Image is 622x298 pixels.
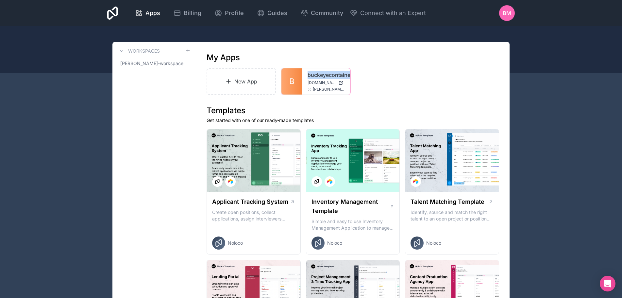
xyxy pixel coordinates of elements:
h1: My Apps [207,52,240,63]
h1: Talent Matching Template [411,197,484,206]
a: Billing [168,6,207,20]
span: Profile [225,9,244,18]
span: Noloco [228,240,243,246]
img: Airtable Logo [228,179,233,184]
button: Connect with an Expert [350,9,426,18]
a: B [281,68,302,95]
a: Guides [252,6,293,20]
h1: Inventory Management Template [311,197,390,216]
span: [PERSON_NAME][EMAIL_ADDRESS][DOMAIN_NAME] [313,87,345,92]
a: Apps [130,6,165,20]
span: Guides [267,9,287,18]
span: [PERSON_NAME]-workspace [120,60,183,67]
a: New App [207,68,276,95]
span: B [289,76,294,87]
img: Airtable Logo [327,179,332,184]
h1: Applicant Tracking System [212,197,288,206]
span: Noloco [327,240,342,246]
span: Community [311,9,343,18]
h1: Templates [207,105,499,116]
span: [DOMAIN_NAME] [308,80,336,85]
span: Apps [145,9,160,18]
span: Noloco [426,240,441,246]
img: Airtable Logo [413,179,418,184]
span: Billing [184,9,201,18]
a: Workspaces [118,47,160,55]
a: Profile [209,6,249,20]
a: [DOMAIN_NAME] [308,80,345,85]
p: Simple and easy to use Inventory Management Application to manage your stock, orders and Manufact... [311,218,395,231]
a: buckeyecontainercarriers [308,71,345,79]
p: Get started with one of our ready-made templates [207,117,499,124]
span: BM [503,9,511,17]
span: Connect with an Expert [360,9,426,18]
a: [PERSON_NAME]-workspace [118,58,191,69]
a: Community [295,6,348,20]
h3: Workspaces [128,48,160,54]
p: Create open positions, collect applications, assign interviewers, centralise candidate feedback a... [212,209,295,222]
div: Open Intercom Messenger [600,276,615,291]
p: Identify, source and match the right talent to an open project or position with our Talent Matchi... [411,209,494,222]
